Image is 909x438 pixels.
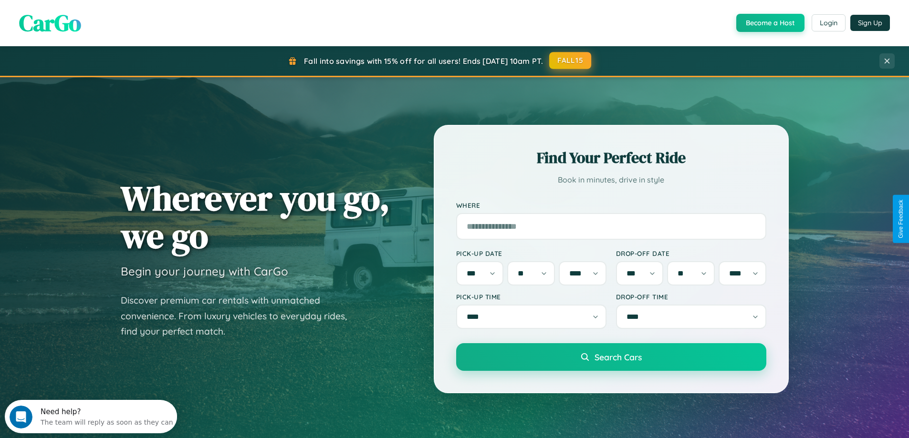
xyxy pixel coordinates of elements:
[898,200,904,238] div: Give Feedback
[304,56,543,66] span: Fall into savings with 15% off for all users! Ends [DATE] 10am PT.
[456,343,766,371] button: Search Cars
[456,293,606,301] label: Pick-up Time
[549,52,591,69] button: FALL15
[456,249,606,257] label: Pick-up Date
[19,7,81,39] span: CarGo
[850,15,890,31] button: Sign Up
[595,352,642,362] span: Search Cars
[456,173,766,187] p: Book in minutes, drive in style
[4,4,178,30] div: Open Intercom Messenger
[121,293,359,339] p: Discover premium car rentals with unmatched convenience. From luxury vehicles to everyday rides, ...
[456,201,766,209] label: Where
[121,179,390,255] h1: Wherever you go, we go
[616,249,766,257] label: Drop-off Date
[36,16,168,26] div: The team will reply as soon as they can
[10,406,32,428] iframe: Intercom live chat
[456,147,766,168] h2: Find Your Perfect Ride
[121,264,288,278] h3: Begin your journey with CarGo
[736,14,805,32] button: Become a Host
[5,400,177,433] iframe: Intercom live chat discovery launcher
[812,14,846,31] button: Login
[36,8,168,16] div: Need help?
[616,293,766,301] label: Drop-off Time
